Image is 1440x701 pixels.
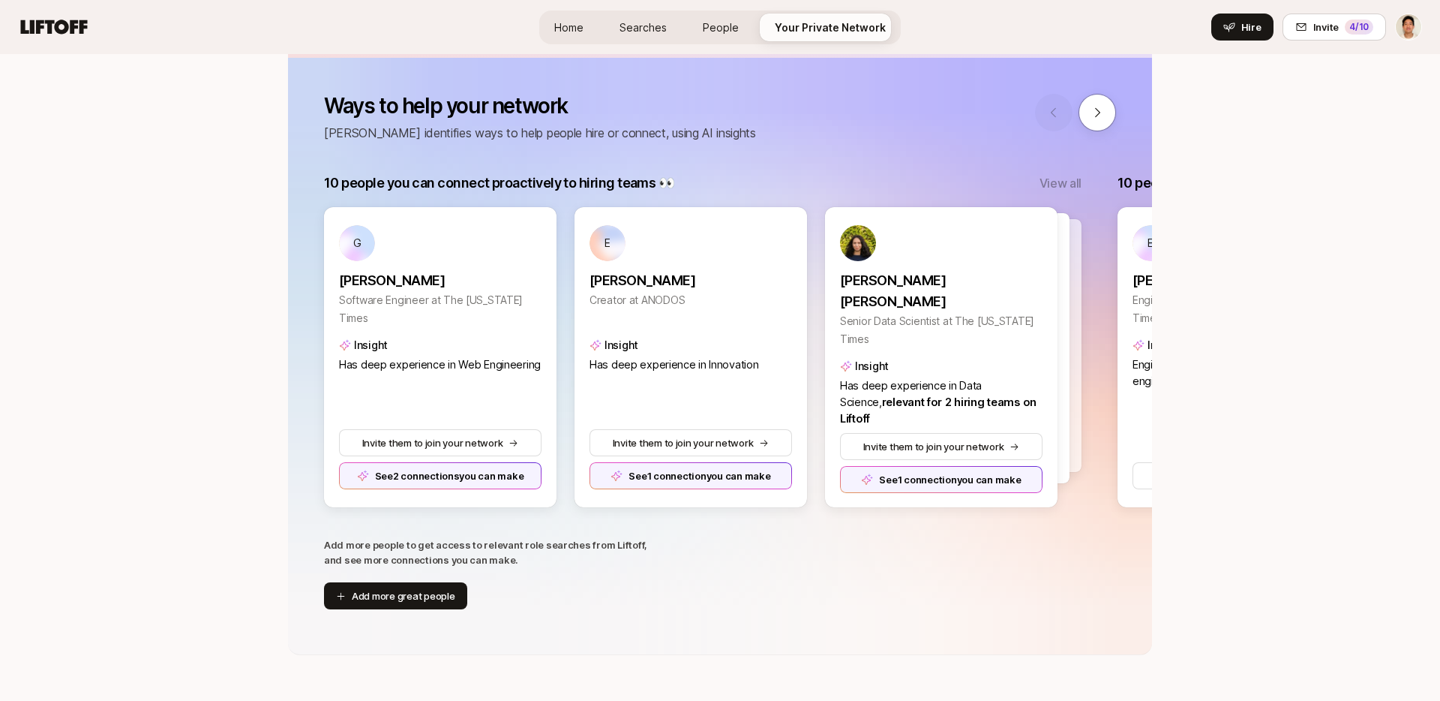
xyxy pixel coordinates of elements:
span: Has deep experience in Data Science, [840,379,982,409]
p: Insight [354,336,388,354]
div: 4 /10 [1345,20,1373,35]
p: Insight [855,357,889,375]
p: G [353,234,361,252]
button: Hire [1211,14,1273,41]
button: Invite them to join your network [339,429,541,456]
a: People [691,14,751,41]
img: e01d0d50_355a_430a_b581_a8feec257836.jpg [840,225,876,261]
button: Invite them to hire on Liftoff [1132,462,1335,489]
button: Invite them to join your network [840,433,1042,460]
p: 10 people might be hiring 🌱 [1117,173,1291,194]
p: [PERSON_NAME] [589,270,792,291]
p: 10 people you can connect proactively to hiring teams 👀 [324,173,674,194]
p: Insight [1147,336,1181,354]
a: Your Private Network [763,14,898,41]
p: [PERSON_NAME] [PERSON_NAME] [840,270,1042,312]
p: [PERSON_NAME] identifies ways to help people hire or connect, using AI insights [324,123,756,143]
p: E [604,234,610,252]
span: Hire [1241,20,1261,35]
a: [PERSON_NAME] [PERSON_NAME] [840,261,1042,312]
img: Jeremy Chen [1396,14,1421,40]
p: Ways to help your network [324,94,756,118]
a: E [589,225,792,261]
a: Searches [607,14,679,41]
span: Engineering director at NYT managing 26 engineers - potential to expand team [1132,358,1333,388]
button: Jeremy Chen [1395,14,1422,41]
a: [PERSON_NAME] [339,261,541,291]
span: Searches [619,20,667,35]
a: E [1132,225,1335,261]
span: Home [554,20,583,35]
button: Add more great people [324,582,467,609]
span: Has deep experience in Web Engineering [339,358,541,372]
button: Invite4/10 [1282,14,1386,41]
span: People [703,20,739,35]
button: Invite them to join your network [589,429,792,456]
span: Invite [1313,20,1339,35]
p: [PERSON_NAME] [339,270,541,291]
a: G [339,225,541,261]
button: View all [1039,173,1081,193]
p: Software Engineer at The [US_STATE] Times [339,291,541,327]
span: Has deep experience in Innovation [589,358,758,372]
p: Add more people to get access to relevant role searches from Liftoff, and see more connections yo... [324,537,647,567]
p: Creator at ANODOS [589,291,792,309]
p: E [1147,234,1153,252]
p: Insight [604,336,638,354]
a: [PERSON_NAME] [1132,261,1335,291]
p: Engineering Director @ The [US_STATE] Times [1132,291,1335,327]
p: Senior Data Scientist at The [US_STATE] Times [840,312,1042,348]
a: Home [542,14,595,41]
span: relevant for 2 hiring teams on Liftoff [840,396,1036,426]
a: [PERSON_NAME] [589,261,792,291]
p: [PERSON_NAME] [1132,270,1335,291]
span: Your Private Network [775,20,886,35]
